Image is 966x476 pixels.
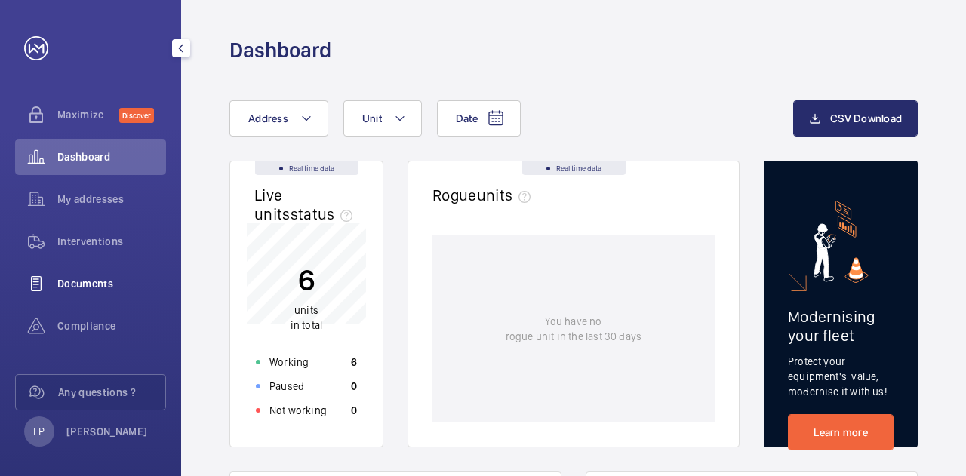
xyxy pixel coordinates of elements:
[57,107,119,122] span: Maximize
[291,204,359,223] span: status
[294,304,318,316] span: units
[269,355,309,370] p: Working
[351,355,357,370] p: 6
[793,100,918,137] button: CSV Download
[291,261,322,299] p: 6
[814,201,869,283] img: marketing-card.svg
[351,379,357,394] p: 0
[506,314,641,344] p: You have no rogue unit in the last 30 days
[229,36,331,64] h1: Dashboard
[57,318,166,333] span: Compliance
[432,186,537,204] h2: Rogue
[57,192,166,207] span: My addresses
[57,149,166,164] span: Dashboard
[362,112,382,124] span: Unit
[269,403,327,418] p: Not working
[351,403,357,418] p: 0
[788,307,894,345] h2: Modernising your fleet
[119,108,154,123] span: Discover
[58,385,165,400] span: Any questions ?
[522,161,626,175] div: Real time data
[788,414,894,450] a: Learn more
[477,186,537,204] span: units
[255,161,358,175] div: Real time data
[57,234,166,249] span: Interventions
[254,186,358,223] h2: Live units
[788,354,894,399] p: Protect your equipment's value, modernise it with us!
[456,112,478,124] span: Date
[66,424,148,439] p: [PERSON_NAME]
[291,302,322,333] p: in total
[57,276,166,291] span: Documents
[830,112,902,124] span: CSV Download
[33,424,45,439] p: LP
[229,100,328,137] button: Address
[269,379,304,394] p: Paused
[248,112,288,124] span: Address
[437,100,521,137] button: Date
[343,100,422,137] button: Unit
